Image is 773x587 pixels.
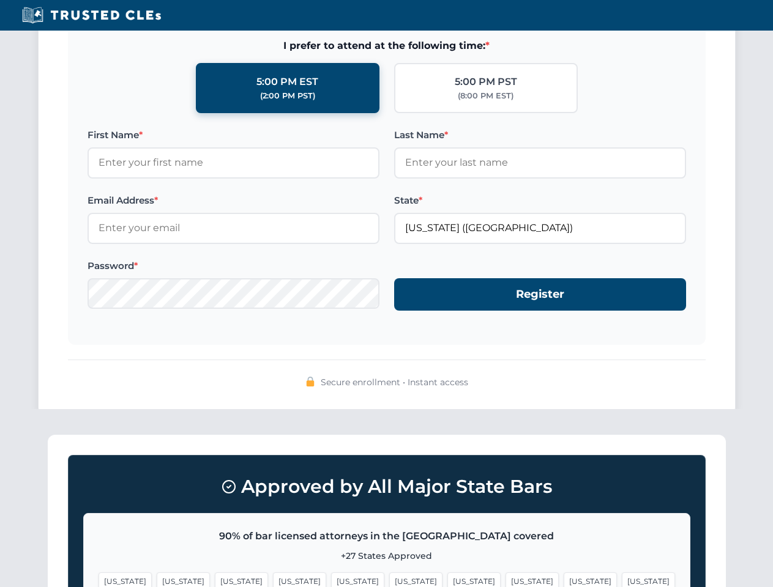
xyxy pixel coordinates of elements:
[394,193,686,208] label: State
[88,147,379,178] input: Enter your first name
[99,549,675,563] p: +27 States Approved
[394,278,686,311] button: Register
[99,528,675,544] p: 90% of bar licensed attorneys in the [GEOGRAPHIC_DATA] covered
[321,375,468,389] span: Secure enrollment • Instant access
[394,128,686,142] label: Last Name
[394,147,686,178] input: Enter your last name
[260,90,315,102] div: (2:00 PM PST)
[88,128,379,142] label: First Name
[18,6,165,24] img: Trusted CLEs
[394,213,686,243] input: Florida (FL)
[458,90,513,102] div: (8:00 PM EST)
[88,193,379,208] label: Email Address
[88,213,379,243] input: Enter your email
[455,74,517,90] div: 5:00 PM PST
[305,377,315,386] img: 🔒
[83,470,690,503] h3: Approved by All Major State Bars
[256,74,318,90] div: 5:00 PM EST
[88,38,686,54] span: I prefer to attend at the following time:
[88,259,379,273] label: Password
